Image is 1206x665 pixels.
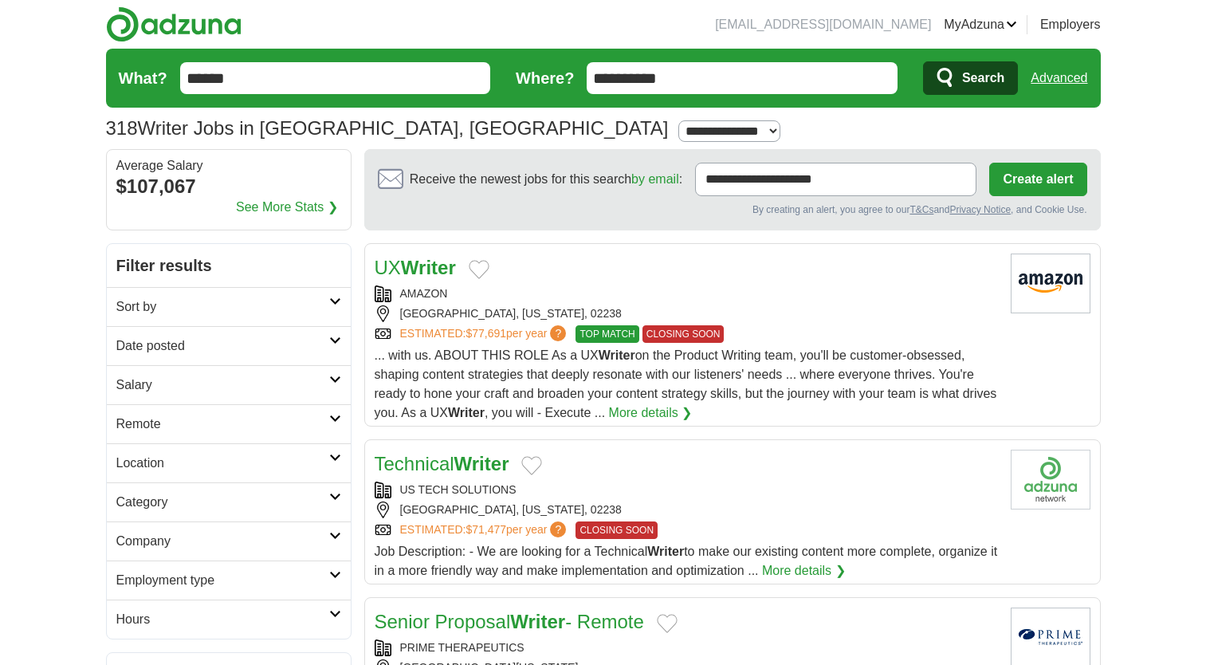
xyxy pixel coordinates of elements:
[762,561,846,580] a: More details ❯
[107,561,351,600] a: Employment type
[375,545,998,577] span: Job Description: - We are looking for a Technical to make our existing content more complete, org...
[400,641,524,654] a: PRIME THERAPEUTICS
[107,365,351,404] a: Salary
[375,257,456,278] a: UXWriter
[599,348,635,362] strong: Writer
[116,336,329,356] h2: Date posted
[576,325,638,343] span: TOP MATCH
[106,114,138,143] span: 318
[448,406,485,419] strong: Writer
[107,404,351,443] a: Remote
[516,66,574,90] label: Where?
[510,611,565,632] strong: Writer
[106,6,242,42] img: Adzuna logo
[715,15,931,34] li: [EMAIL_ADDRESS][DOMAIN_NAME]
[576,521,658,539] span: CLOSING SOON
[400,325,570,343] a: ESTIMATED:$77,691per year?
[923,61,1018,95] button: Search
[116,610,329,629] h2: Hours
[466,523,506,536] span: $71,477
[375,611,644,632] a: Senior ProposalWriter- Remote
[550,325,566,341] span: ?
[1040,15,1101,34] a: Employers
[550,521,566,537] span: ?
[909,204,933,215] a: T&Cs
[236,198,338,217] a: See More Stats ❯
[378,203,1087,217] div: By creating an alert, you agree to our and , and Cookie Use.
[375,348,997,419] span: ... with us. ABOUT THIS ROLE As a UX on the Product Writing team, you'll be customer-obsessed, sh...
[107,482,351,521] a: Category
[642,325,725,343] span: CLOSING SOON
[107,521,351,561] a: Company
[962,62,1004,94] span: Search
[116,172,341,201] div: $107,067
[116,454,329,473] h2: Location
[469,260,489,279] button: Add to favorite jobs
[116,571,329,590] h2: Employment type
[116,493,329,512] h2: Category
[454,453,509,474] strong: Writer
[647,545,684,558] strong: Writer
[107,287,351,326] a: Sort by
[657,614,678,633] button: Add to favorite jobs
[401,257,456,278] strong: Writer
[106,117,669,139] h1: Writer Jobs in [GEOGRAPHIC_DATA], [GEOGRAPHIC_DATA]
[400,521,570,539] a: ESTIMATED:$71,477per year?
[521,456,542,475] button: Add to favorite jobs
[944,15,1017,34] a: MyAdzuna
[107,326,351,365] a: Date posted
[1011,450,1090,510] img: Company logo
[116,415,329,434] h2: Remote
[400,287,448,300] a: AMAZON
[609,403,693,423] a: More details ❯
[116,532,329,551] h2: Company
[989,163,1086,196] button: Create alert
[116,376,329,395] h2: Salary
[631,172,679,186] a: by email
[410,170,682,189] span: Receive the newest jobs for this search :
[375,453,509,474] a: TechnicalWriter
[119,66,167,90] label: What?
[949,204,1011,215] a: Privacy Notice
[375,305,998,322] div: [GEOGRAPHIC_DATA], [US_STATE], 02238
[107,600,351,639] a: Hours
[375,502,998,518] div: [GEOGRAPHIC_DATA], [US_STATE], 02238
[1031,62,1087,94] a: Advanced
[116,159,341,172] div: Average Salary
[116,297,329,317] h2: Sort by
[466,327,506,340] span: $77,691
[107,244,351,287] h2: Filter results
[375,482,998,498] div: US TECH SOLUTIONS
[107,443,351,482] a: Location
[1011,254,1090,313] img: Amazon logo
